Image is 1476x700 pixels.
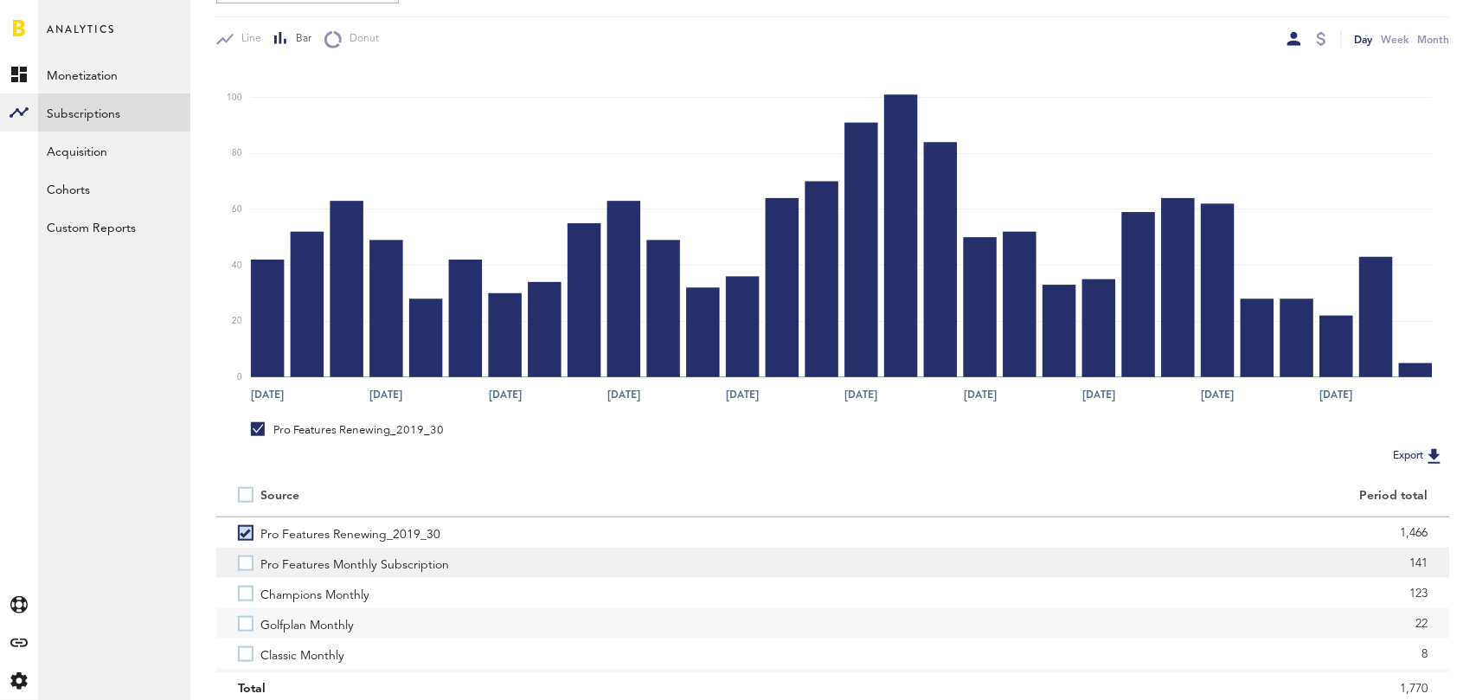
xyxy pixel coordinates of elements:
div: Source [260,489,299,504]
span: Champions Monthly [260,578,369,608]
span: Line [234,32,261,47]
a: Subscriptions [38,93,190,132]
text: 100 [227,93,242,102]
text: [DATE] [845,388,878,403]
text: 20 [232,318,242,326]
div: Week [1382,30,1409,48]
text: [DATE] [251,388,284,403]
text: 40 [232,261,242,270]
div: 4 [855,671,1428,697]
span: Analytics [47,19,115,55]
div: 8 [855,641,1428,667]
span: Donut [342,32,379,47]
div: 141 [855,550,1428,576]
div: 123 [855,581,1428,607]
text: [DATE] [1202,388,1235,403]
a: Acquisition [38,132,190,170]
a: Custom Reports [38,208,190,246]
text: 80 [232,150,242,158]
text: [DATE] [370,388,403,403]
text: [DATE] [607,388,640,403]
text: [DATE] [726,388,759,403]
span: Support [36,12,99,28]
div: 22 [855,611,1428,637]
div: Month [1418,30,1450,48]
div: 1,466 [855,520,1428,546]
div: Day [1355,30,1373,48]
img: Export [1424,446,1445,466]
text: 0 [237,373,242,382]
div: Period total [855,489,1428,504]
span: Pro Features Monthly Subscription [260,548,449,578]
span: Pro Features for Classic Members 2015_200_30 [260,669,521,699]
div: Pro Features Renewing_2019_30 [251,422,444,438]
a: Cohorts [38,170,190,208]
text: [DATE] [489,388,522,403]
span: Pro Features Renewing_2019_30 [260,517,440,548]
text: [DATE] [1320,388,1353,403]
span: Bar [288,32,311,47]
span: Classic Monthly [260,639,344,669]
text: [DATE] [1082,388,1115,403]
text: [DATE] [964,388,997,403]
button: Export [1389,445,1450,467]
span: Golfplan Monthly [260,608,354,639]
a: Monetization [38,55,190,93]
text: 60 [232,205,242,214]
